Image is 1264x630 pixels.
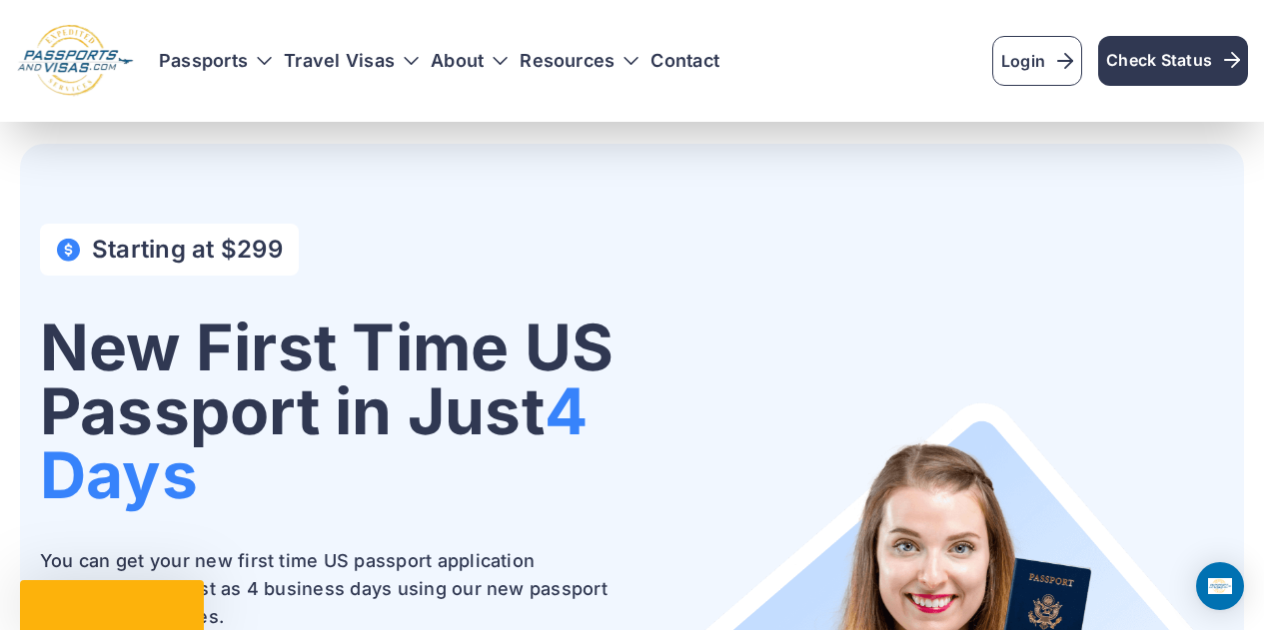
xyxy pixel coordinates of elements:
[159,51,272,71] h3: Passports
[650,51,719,71] a: Contact
[1196,562,1244,610] div: Open Intercom Messenger
[92,236,283,264] h4: Starting at $299
[1098,36,1248,86] a: Check Status
[992,36,1082,86] a: Login
[520,51,638,71] h3: Resources
[16,24,135,98] img: Logo
[40,372,588,513] span: 4 Days
[1106,48,1240,72] span: Check Status
[40,315,617,507] h1: New First Time US Passport in Just
[1001,49,1073,73] span: Login
[431,51,484,71] a: About
[284,51,419,71] h3: Travel Visas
